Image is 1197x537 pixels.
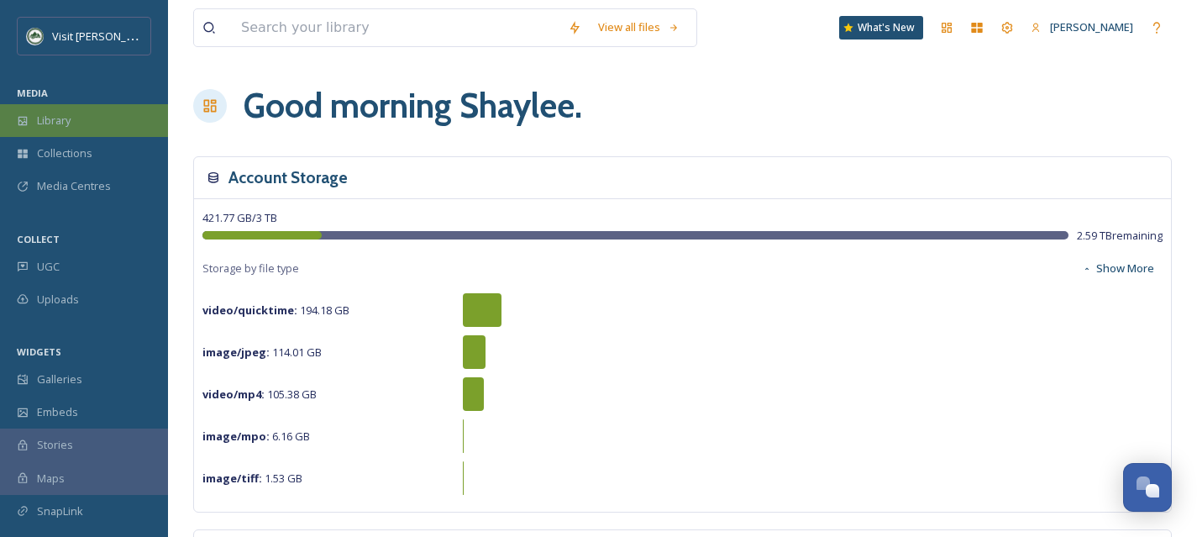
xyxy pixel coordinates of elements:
span: Collections [37,145,92,161]
strong: image/tiff : [202,471,262,486]
button: Show More [1074,252,1163,285]
span: Storage by file type [202,261,299,276]
h1: Good morning Shaylee . [244,81,582,131]
button: Open Chat [1123,463,1172,512]
span: UGC [37,259,60,275]
span: SnapLink [37,503,83,519]
a: [PERSON_NAME] [1022,11,1142,44]
span: 2.59 TB remaining [1077,228,1163,244]
strong: image/mpo : [202,429,270,444]
span: [PERSON_NAME] [1050,19,1133,34]
span: 1.53 GB [202,471,302,486]
span: Galleries [37,371,82,387]
span: 194.18 GB [202,303,349,318]
strong: image/jpeg : [202,345,270,360]
strong: video/quicktime : [202,303,297,318]
a: View all files [590,11,688,44]
input: Search your library [233,9,559,46]
span: MEDIA [17,87,48,99]
strong: video/mp4 : [202,387,265,402]
span: Visit [PERSON_NAME] [52,28,159,44]
span: 421.77 GB / 3 TB [202,210,277,225]
span: Embeds [37,404,78,420]
span: 114.01 GB [202,345,322,360]
span: COLLECT [17,233,60,245]
span: 6.16 GB [202,429,310,444]
span: Stories [37,437,73,453]
span: Maps [37,471,65,487]
h3: Account Storage [228,166,348,190]
span: Media Centres [37,178,111,194]
span: WIDGETS [17,345,61,358]
span: 105.38 GB [202,387,317,402]
span: Uploads [37,292,79,308]
img: Unknown.png [27,28,44,45]
span: Library [37,113,71,129]
a: What's New [839,16,923,39]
